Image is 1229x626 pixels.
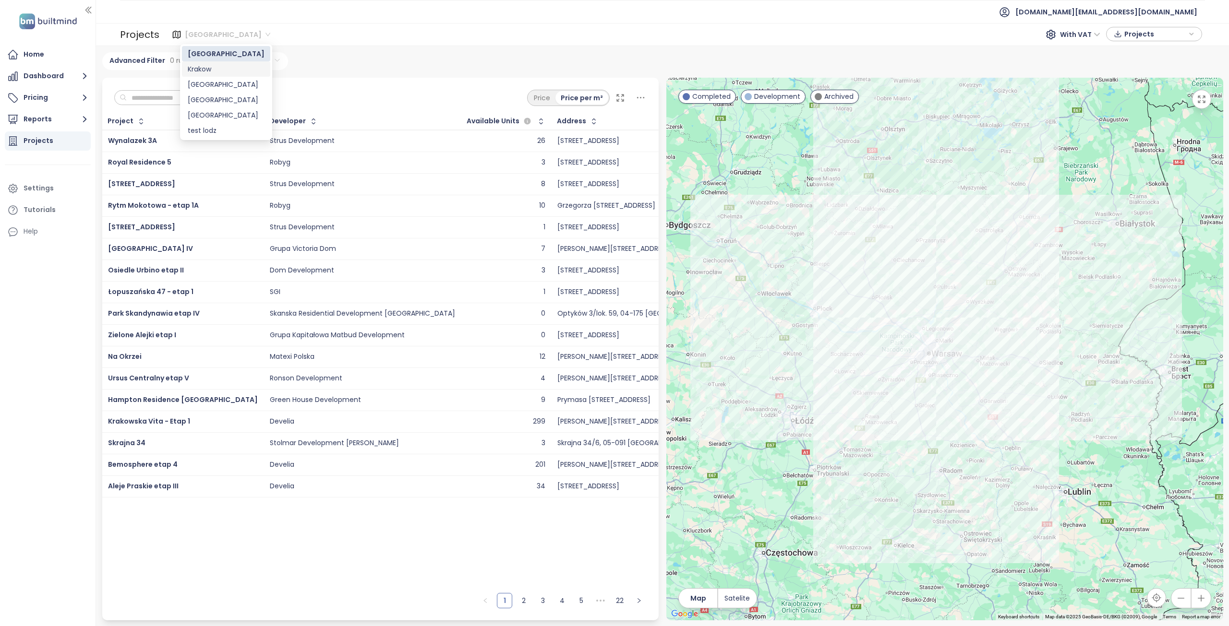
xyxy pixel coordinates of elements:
button: right [631,593,647,608]
div: Grzegorza [STREET_ADDRESS] [557,201,655,210]
div: Prymasa [STREET_ADDRESS] [557,396,651,404]
div: Available Units [467,116,533,127]
div: Price [529,91,555,105]
div: 10 [539,201,545,210]
a: 2 [517,593,531,608]
a: Bemosphere etap 4 [108,460,178,469]
span: Na Okrzei [108,352,142,361]
a: Osiedle Urbino etap II [108,265,184,275]
a: [GEOGRAPHIC_DATA] IV [108,244,193,253]
div: [GEOGRAPHIC_DATA] [188,110,265,120]
div: Project [108,118,133,124]
div: [PERSON_NAME][STREET_ADDRESS] [557,353,672,361]
div: [STREET_ADDRESS] [557,288,619,296]
li: Previous Page [478,593,493,608]
span: With VAT [1060,27,1100,42]
div: Developer [269,118,306,124]
span: Development [754,91,800,102]
button: Keyboard shortcuts [998,614,1039,620]
div: Strus Development [270,137,335,145]
div: Stolmar Development [PERSON_NAME] [270,439,399,448]
a: Tutorials [5,201,91,220]
div: [PERSON_NAME][STREET_ADDRESS] [557,417,672,426]
span: Park Skandynawia etap IV [108,308,200,318]
div: 7 [541,245,545,253]
div: [STREET_ADDRESS] [557,331,619,340]
div: Optyków 3/lok. 59, 04-175 [GEOGRAPHIC_DATA], [GEOGRAPHIC_DATA] [557,309,790,318]
a: Wynalazek 3A [108,136,157,145]
div: 3 [542,158,545,167]
a: Zielone Alejki etap I [108,330,176,340]
div: [GEOGRAPHIC_DATA] [188,79,265,90]
div: Address [557,118,586,124]
div: Tutorials [24,204,56,216]
div: Robyg [270,158,290,167]
button: left [478,593,493,608]
div: [STREET_ADDRESS] [557,180,619,189]
div: Grupa Victoria Dom [270,245,336,253]
button: Pricing [5,88,91,107]
span: Satelite [724,593,750,603]
a: [STREET_ADDRESS] [108,179,175,189]
span: Map [690,593,706,603]
div: [PERSON_NAME][STREET_ADDRESS] [557,245,672,253]
div: Matexi Polska [270,353,314,361]
a: Łopuszańska 47 - etap 1 [108,287,193,296]
div: 8 [541,180,545,189]
a: 4 [555,593,569,608]
div: Home [24,48,44,60]
div: 4 [541,374,545,383]
div: 0 [541,331,545,340]
a: Krakowska Vita - Etap 1 [108,416,190,426]
div: Develia [270,482,294,491]
div: 201 [535,461,545,469]
a: Projects [5,131,91,151]
li: Next 5 Pages [593,593,608,608]
li: Next Page [631,593,647,608]
a: Skrajna 34 [108,438,145,448]
a: 3 [536,593,550,608]
li: 5 [574,593,589,608]
a: 1 [497,593,512,608]
div: Krakow [182,61,270,77]
div: 12 [540,353,545,361]
div: 34 [537,482,545,491]
span: Completed [692,91,731,102]
a: Hampton Residence [GEOGRAPHIC_DATA] [108,395,258,404]
div: Price per m² [555,91,608,105]
div: [STREET_ADDRESS] [557,266,619,275]
div: 299 [533,417,545,426]
div: Projects [120,25,159,44]
span: Warszawa [185,27,270,42]
span: Projects [1124,27,1186,41]
div: [STREET_ADDRESS] [557,482,619,491]
div: Develia [270,417,294,426]
div: Help [5,222,91,241]
div: Dom Development [270,266,334,275]
img: Google [669,608,700,620]
a: [STREET_ADDRESS] [108,222,175,232]
div: Settings [24,182,54,194]
span: left [482,598,488,603]
div: [PERSON_NAME][STREET_ADDRESS] [557,461,672,469]
span: Rytm Mokotowa - etap 1A [108,201,199,210]
div: 3 [542,266,545,275]
li: 1 [497,593,512,608]
a: Report a map error [1182,614,1220,619]
button: Map [679,589,717,608]
a: Royal Residence 5 [108,157,171,167]
div: Krakow [188,64,265,74]
div: Skrajna 34/6, 05-091 [GEOGRAPHIC_DATA], [GEOGRAPHIC_DATA] [557,439,772,448]
a: Home [5,45,91,64]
